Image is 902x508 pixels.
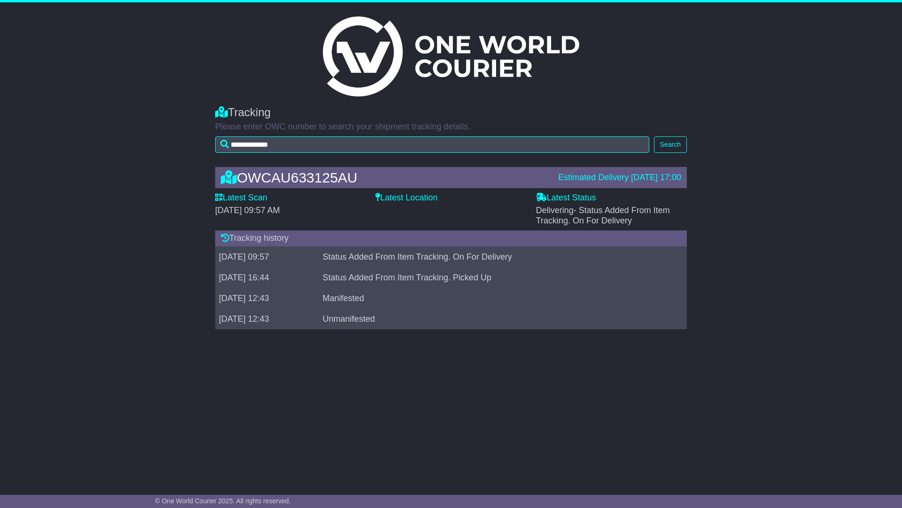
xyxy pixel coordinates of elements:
div: Tracking [215,106,687,119]
label: Latest Scan [215,193,267,203]
label: Latest Status [536,193,596,203]
td: Manifested [319,288,673,309]
img: Light [323,16,579,96]
p: Please enter OWC number to search your shipment tracking details. [215,122,687,132]
td: Status Added From Item Tracking. Picked Up [319,267,673,288]
td: [DATE] 16:44 [215,267,319,288]
div: Tracking history [215,230,687,246]
td: [DATE] 12:43 [215,309,319,329]
span: Delivering [536,206,670,225]
span: [DATE] 09:57 AM [215,206,280,215]
span: - Status Added From Item Tracking. On For Delivery [536,206,670,225]
td: [DATE] 09:57 [215,246,319,267]
td: Status Added From Item Tracking. On For Delivery [319,246,673,267]
div: Estimated Delivery [DATE] 17:00 [558,173,681,183]
td: Unmanifested [319,309,673,329]
button: Search [654,136,687,153]
div: OWCAU633125AU [216,170,553,185]
td: [DATE] 12:43 [215,288,319,309]
label: Latest Location [375,193,437,203]
span: © One World Courier 2025. All rights reserved. [155,497,291,505]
